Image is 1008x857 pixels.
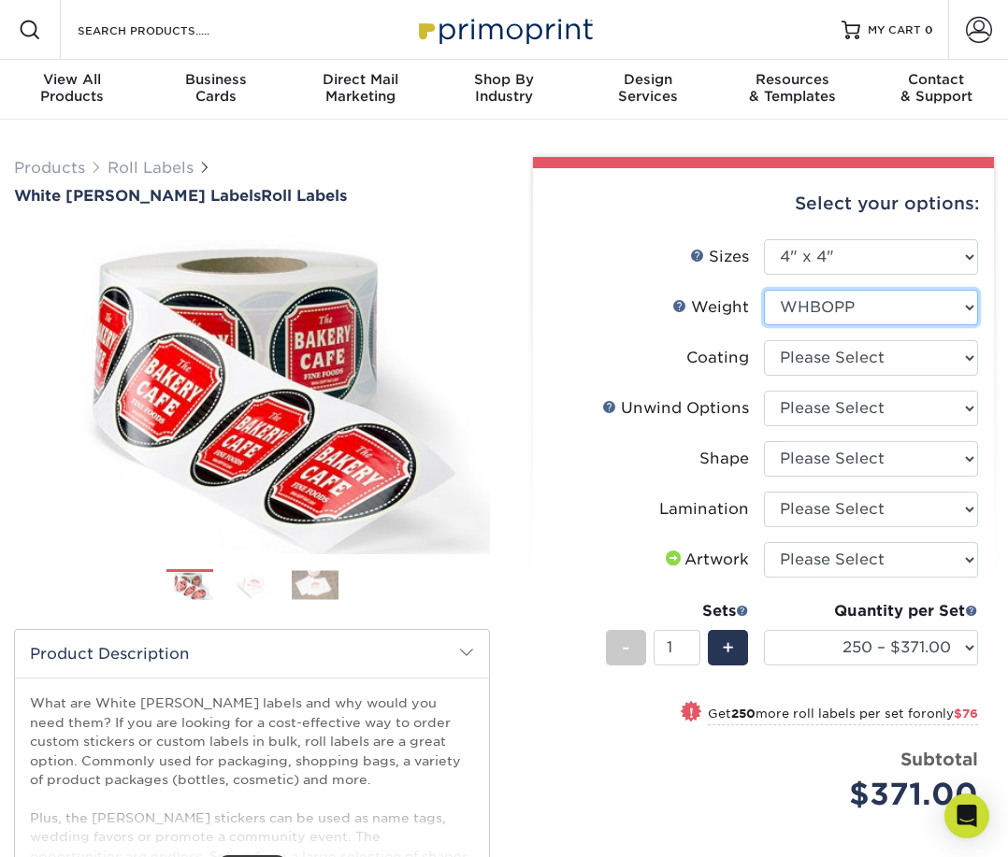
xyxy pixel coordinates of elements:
div: Artwork [662,549,749,571]
div: Quantity per Set [764,600,979,622]
div: Open Intercom Messenger [944,793,989,838]
span: Shop By [432,71,576,88]
div: Coating [686,347,749,369]
div: Sets [606,600,749,622]
img: White BOPP Labels 01 [14,226,490,555]
strong: Subtotal [900,749,978,769]
span: Contact [864,71,1008,88]
div: Lamination [659,498,749,521]
img: Roll Labels 02 [229,570,276,599]
span: - [622,634,630,662]
span: MY CART [868,22,921,38]
a: Roll Labels [108,159,194,177]
span: ! [689,703,694,722]
h2: Product Description [15,630,489,678]
img: Roll Labels 03 [292,570,338,599]
div: & Support [864,71,1008,105]
a: Products [14,159,85,177]
div: Weight [672,296,749,319]
span: Business [144,71,288,88]
a: BusinessCards [144,60,288,120]
div: Cards [144,71,288,105]
a: Contact& Support [864,60,1008,120]
div: $371.00 [778,772,979,817]
div: Select your options: [548,168,979,239]
div: & Templates [720,71,864,105]
h1: Roll Labels [14,187,490,205]
div: Sizes [690,246,749,268]
a: Direct MailMarketing [288,60,432,120]
span: $76 [954,707,978,721]
strong: 250 [731,707,756,721]
div: Marketing [288,71,432,105]
img: Primoprint [410,9,598,50]
span: 0 [925,23,933,36]
iframe: Google Customer Reviews [5,800,159,850]
input: SEARCH PRODUCTS..... [76,19,258,41]
span: + [722,634,734,662]
small: Get more roll labels per set for [708,707,978,725]
a: White [PERSON_NAME] LabelsRoll Labels [14,187,490,205]
span: only [927,707,978,721]
span: White [PERSON_NAME] Labels [14,187,261,205]
div: Industry [432,71,576,105]
span: Direct Mail [288,71,432,88]
a: Shop ByIndustry [432,60,576,120]
div: Unwind Options [602,397,749,420]
div: Services [576,71,720,105]
a: DesignServices [576,60,720,120]
div: Shape [699,448,749,470]
span: Resources [720,71,864,88]
a: Resources& Templates [720,60,864,120]
span: Design [576,71,720,88]
img: Roll Labels 01 [166,570,213,603]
